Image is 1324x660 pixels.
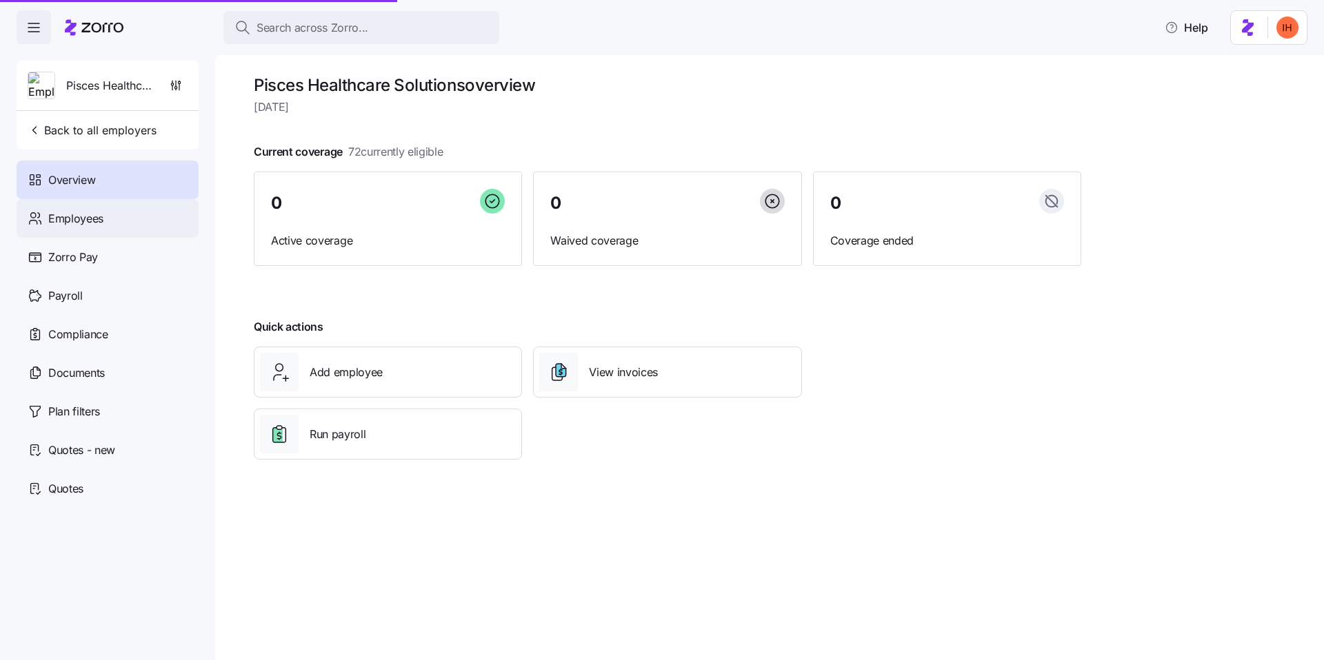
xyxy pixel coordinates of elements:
[271,195,282,212] span: 0
[17,315,199,353] a: Compliance
[1154,14,1219,41] button: Help
[830,232,1064,249] span: Coverage ended
[254,318,323,336] span: Quick actions
[1165,19,1208,36] span: Help
[48,172,95,189] span: Overview
[271,232,505,249] span: Active coverage
[830,195,841,212] span: 0
[17,353,199,392] a: Documents
[48,326,108,343] span: Compliance
[254,74,1081,96] h1: Pisces Healthcare Solutions overview
[550,232,784,249] span: Waived coverage
[17,199,199,238] a: Employees
[28,72,54,100] img: Employer logo
[310,426,365,443] span: Run payroll
[17,469,199,508] a: Quotes
[22,116,162,144] button: Back to all employers
[48,249,98,266] span: Zorro Pay
[254,143,443,161] span: Current coverage
[48,287,83,305] span: Payroll
[550,195,561,212] span: 0
[17,392,199,431] a: Plan filters
[223,11,499,44] button: Search across Zorro...
[48,442,115,459] span: Quotes - new
[48,480,83,497] span: Quotes
[1276,17,1298,39] img: f3711480c2c985a33e19d88a07d4c111
[310,364,383,381] span: Add employee
[348,143,443,161] span: 72 currently eligible
[17,161,199,199] a: Overview
[257,19,368,37] span: Search across Zorro...
[28,122,157,138] span: Back to all employers
[17,276,199,315] a: Payroll
[48,210,103,227] span: Employees
[17,238,199,276] a: Zorro Pay
[589,364,658,381] span: View invoices
[17,431,199,469] a: Quotes - new
[66,77,153,94] span: Pisces Healthcare Solutions
[48,364,105,382] span: Documents
[48,403,100,420] span: Plan filters
[254,99,1081,116] span: [DATE]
